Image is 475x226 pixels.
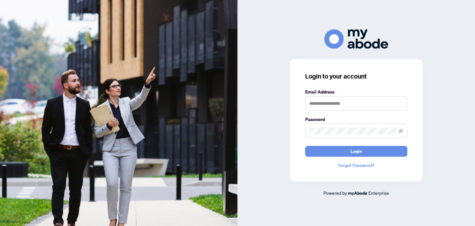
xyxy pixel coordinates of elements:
a: Forgot Password? [305,162,407,169]
button: Login [305,146,407,157]
span: eye-invisible [399,129,403,133]
img: ma-logo [324,29,388,49]
h3: Login to your account [305,72,407,81]
label: Password [305,116,407,123]
a: myAbode [348,190,367,197]
label: Email Address [305,88,407,95]
span: Powered by [323,190,347,196]
span: Login [351,146,362,156]
span: Enterprise [368,190,389,196]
